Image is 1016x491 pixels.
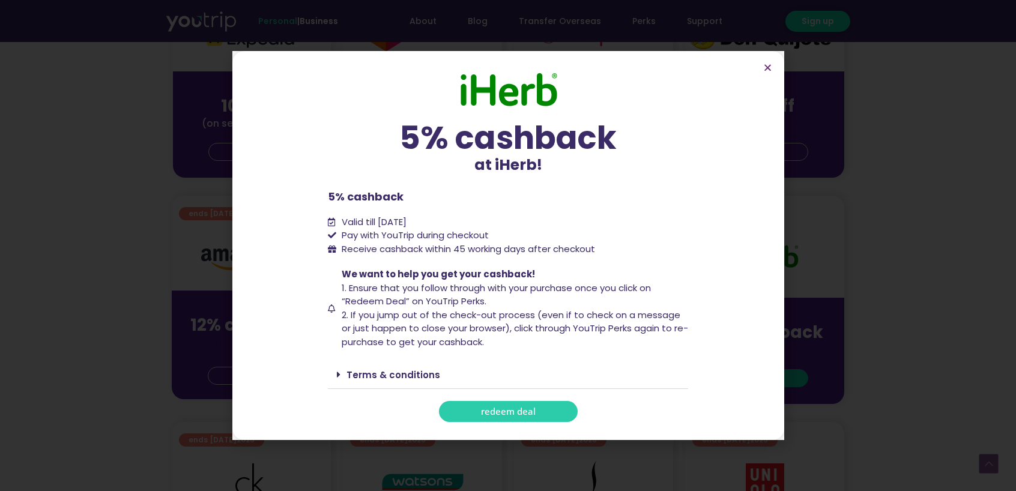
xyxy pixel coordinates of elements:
span: We want to help you get your cashback! [342,268,535,280]
p: 5% cashback [328,188,688,205]
span: Pay with YouTrip during checkout [339,229,489,242]
a: Terms & conditions [346,369,440,381]
a: redeem deal [439,401,578,422]
div: at iHerb! [328,122,688,176]
a: Close [763,63,772,72]
span: redeem deal [481,407,536,416]
span: 1. Ensure that you follow through with your purchase once you click on “Redeem Deal” on YouTrip P... [342,282,651,308]
div: Terms & conditions [328,361,688,389]
span: 2. If you jump out of the check-out process (even if to check on a message or just happen to clos... [342,309,688,348]
div: 5% cashback [328,122,688,154]
span: Valid till [DATE] [339,215,407,229]
span: Receive cashback within 45 working days after checkout [339,242,595,256]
